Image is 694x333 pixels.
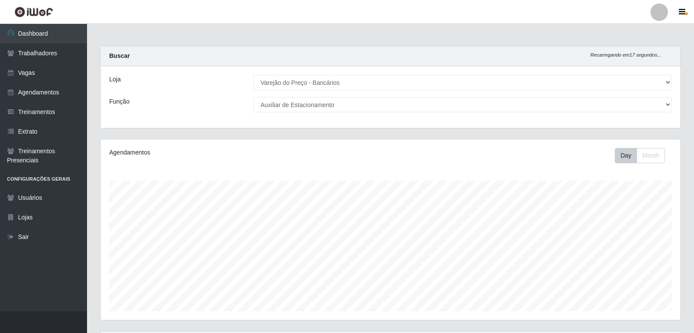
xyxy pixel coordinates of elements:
[14,7,53,17] img: CoreUI Logo
[109,52,130,59] strong: Buscar
[109,75,121,84] label: Loja
[615,148,665,163] div: First group
[590,52,661,57] i: Recarregando em 17 segundos...
[637,148,665,163] button: Month
[109,97,130,106] label: Função
[615,148,637,163] button: Day
[109,148,336,157] div: Agendamentos
[615,148,672,163] div: Toolbar with button groups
